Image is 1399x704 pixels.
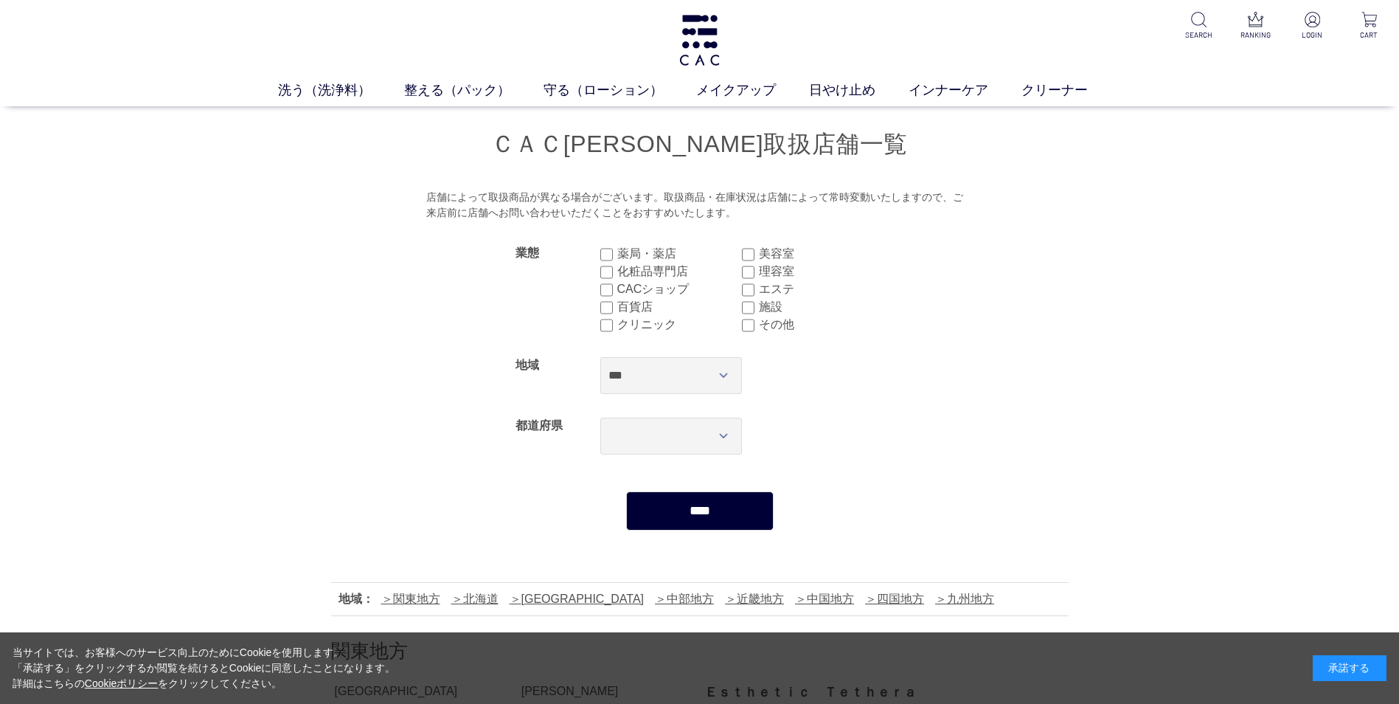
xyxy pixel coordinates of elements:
div: 承諾する [1313,655,1386,681]
p: LOGIN [1294,30,1330,41]
label: クリニック [617,316,742,334]
a: RANKING [1237,12,1274,41]
a: メイクアップ [696,80,809,100]
a: 北海道 [451,593,499,605]
a: [GEOGRAPHIC_DATA] [510,593,645,605]
label: その他 [759,316,884,334]
label: 都道府県 [515,419,563,432]
p: RANKING [1237,30,1274,41]
a: Cookieポリシー [85,677,159,689]
a: CART [1351,12,1387,41]
a: LOGIN [1294,12,1330,41]
a: 日やけ止め [809,80,909,100]
a: 四国地方 [865,593,924,605]
a: 中部地方 [655,593,714,605]
label: 理容室 [759,263,884,280]
a: 中国地方 [795,593,854,605]
a: インナーケア [909,80,1021,100]
div: 地域： [339,590,374,608]
a: 洗う（洗浄料） [278,80,404,100]
a: 守る（ローション） [544,80,696,100]
label: 業態 [515,246,539,259]
p: SEARCH [1181,30,1217,41]
h1: ＣＡＣ[PERSON_NAME]取扱店舗一覧 [331,128,1069,160]
label: 美容室 [759,245,884,263]
img: logo [677,15,722,66]
label: 百貨店 [617,298,742,316]
a: クリーナー [1021,80,1121,100]
div: 店舗によって取扱商品が異なる場合がございます。取扱商品・在庫状況は店舗によって常時変動いたしますので、ご来店前に店舗へお問い合わせいただくことをおすすめいたします。 [426,190,973,221]
p: CART [1351,30,1387,41]
a: 九州地方 [935,593,994,605]
div: 当サイトでは、お客様へのサービス向上のためにCookieを使用します。 「承諾する」をクリックするか閲覧を続けるとCookieに同意したことになります。 詳細はこちらの をクリックしてください。 [13,645,396,691]
a: 整える（パック） [404,80,544,100]
label: 化粧品専門店 [617,263,742,280]
a: 関東地方 [381,593,440,605]
label: CACショップ [617,280,742,298]
a: SEARCH [1181,12,1217,41]
label: 施設 [759,298,884,316]
label: エステ [759,280,884,298]
a: 近畿地方 [725,593,784,605]
label: 薬局・薬店 [617,245,742,263]
label: 地域 [515,359,539,371]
